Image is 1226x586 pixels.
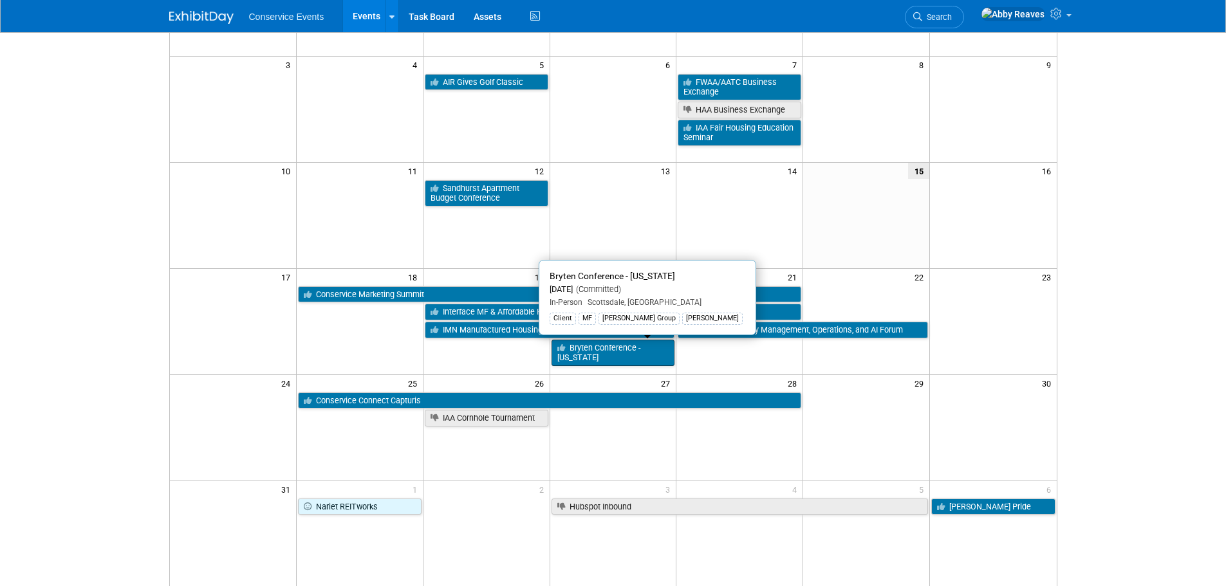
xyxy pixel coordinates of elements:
[786,375,803,391] span: 28
[786,163,803,179] span: 14
[582,298,701,307] span: Scottsdale, [GEOGRAPHIC_DATA]
[284,57,296,73] span: 3
[169,11,234,24] img: ExhibitDay
[552,499,929,515] a: Hubspot Inbound
[913,269,929,285] span: 22
[1041,269,1057,285] span: 23
[981,7,1045,21] img: Abby Reaves
[913,375,929,391] span: 29
[682,313,743,324] div: [PERSON_NAME]
[579,313,596,324] div: MF
[538,481,550,497] span: 2
[280,163,296,179] span: 10
[922,12,952,22] span: Search
[298,392,801,409] a: Conservice Connect Capturis
[280,375,296,391] span: 24
[425,322,675,338] a: IMN Manufactured Housing East Forum
[664,57,676,73] span: 6
[786,269,803,285] span: 21
[534,269,550,285] span: 19
[1041,375,1057,391] span: 30
[407,163,423,179] span: 11
[550,284,745,295] div: [DATE]
[411,481,423,497] span: 1
[425,74,548,91] a: AIR Gives Golf Classic
[1045,57,1057,73] span: 9
[573,284,621,294] span: (Committed)
[678,120,801,146] a: IAA Fair Housing Education Seminar
[425,304,802,320] a: Interface MF & Affordable Housing Operations Exchange
[931,499,1055,515] a: [PERSON_NAME] Pride
[407,269,423,285] span: 18
[425,410,548,426] a: IAA Cornhole Tournament
[550,313,576,324] div: Client
[534,375,550,391] span: 26
[678,322,928,338] a: IMN SFR Property Management, Operations, and AI Forum
[298,286,801,303] a: Conservice Marketing Summit
[660,163,676,179] span: 13
[538,57,550,73] span: 5
[550,271,675,281] span: Bryten Conference - [US_STATE]
[678,74,801,100] a: FWAA/AATC Business Exchange
[791,481,803,497] span: 4
[599,313,680,324] div: [PERSON_NAME] Group
[664,481,676,497] span: 3
[552,340,675,366] a: Bryten Conference - [US_STATE]
[411,57,423,73] span: 4
[550,298,582,307] span: In-Person
[908,163,929,179] span: 15
[1045,481,1057,497] span: 6
[905,6,964,28] a: Search
[298,499,422,515] a: Nariet REITworks
[534,163,550,179] span: 12
[425,180,548,206] a: Sandhurst Apartment Budget Conference
[280,481,296,497] span: 31
[1041,163,1057,179] span: 16
[678,102,801,118] a: HAA Business Exchange
[918,481,929,497] span: 5
[918,57,929,73] span: 8
[660,375,676,391] span: 27
[407,375,423,391] span: 25
[791,57,803,73] span: 7
[249,12,324,22] span: Conservice Events
[280,269,296,285] span: 17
